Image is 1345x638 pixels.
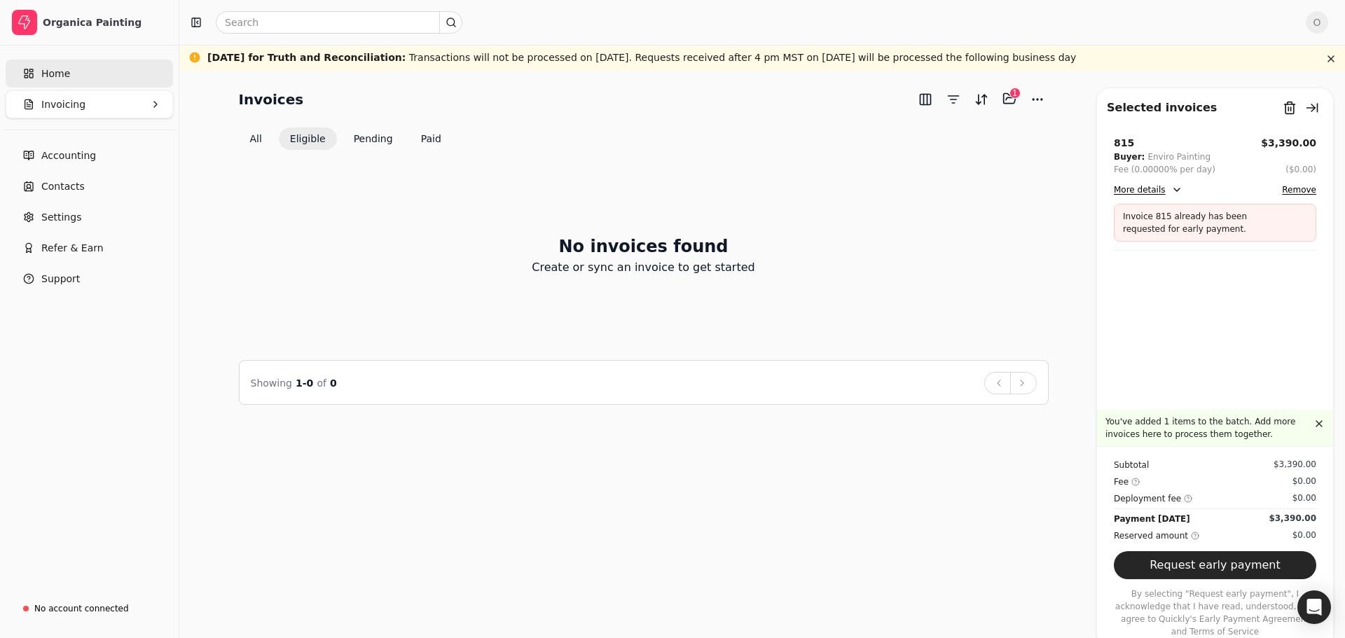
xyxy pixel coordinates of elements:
span: Settings [41,210,81,225]
div: 1 [1009,88,1021,99]
button: Request early payment [1114,551,1316,579]
button: Remove [1282,181,1316,198]
button: Support [6,265,173,293]
input: Search [216,11,462,34]
span: 0 [330,377,337,389]
h2: No invoices found [558,234,728,259]
div: Invoice filter options [239,127,453,150]
a: Accounting [6,141,173,169]
div: $0.00 [1292,475,1316,487]
div: Selected invoices [1107,99,1217,116]
span: Accounting [41,148,96,163]
div: Enviro Painting [1147,151,1210,163]
p: By selecting "Request early payment", I acknowledge that I have read, understood, and agree to Qu... [1114,588,1316,638]
button: Refer & Earn [6,234,173,262]
button: Sort [970,88,993,111]
div: Reserved amount [1114,529,1199,543]
div: Fee (0.00000% per day) [1114,163,1215,176]
span: of [317,377,326,389]
div: $3,390.00 [1269,512,1316,525]
div: Payment [DATE] [1114,512,1190,526]
button: O [1306,11,1328,34]
p: Invoice 815 already has been requested for early payment. [1123,210,1288,235]
button: More [1026,88,1049,111]
a: No account connected [6,596,173,621]
p: You've added 1 items to the batch. Add more invoices here to process them together. [1105,415,1311,441]
a: Settings [6,203,173,231]
div: $3,390.00 [1274,458,1316,471]
div: $0.00 [1292,529,1316,541]
h2: Invoices [239,88,304,111]
button: Pending [343,127,404,150]
span: Contacts [41,179,85,194]
div: Organica Painting [43,15,167,29]
button: Paid [410,127,453,150]
div: 815 [1114,136,1134,151]
button: Invoicing [6,90,173,118]
button: More details [1114,181,1182,198]
button: Batch (1) [998,88,1021,110]
a: Contacts [6,172,173,200]
button: Eligible [279,127,337,150]
div: Subtotal [1114,458,1149,472]
div: Buyer: [1114,151,1145,163]
p: Create or sync an invoice to get started [532,259,754,276]
div: Transactions will not be processed on [DATE]. Requests received after 4 pm MST on [DATE] will be ... [207,50,1076,65]
div: Fee [1114,475,1140,489]
span: Invoicing [41,97,85,112]
div: Deployment fee [1114,492,1192,506]
span: Home [41,67,70,81]
span: Showing [251,377,292,389]
a: Home [6,60,173,88]
span: 1 - 0 [296,377,313,389]
div: No account connected [34,602,129,615]
div: $0.00 [1292,492,1316,504]
span: Support [41,272,80,286]
button: All [239,127,273,150]
span: [DATE] for Truth and Reconciliation : [207,52,406,63]
span: Refer & Earn [41,241,104,256]
button: ($0.00) [1285,163,1316,176]
button: $3,390.00 [1261,136,1316,151]
div: Open Intercom Messenger [1297,590,1331,624]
